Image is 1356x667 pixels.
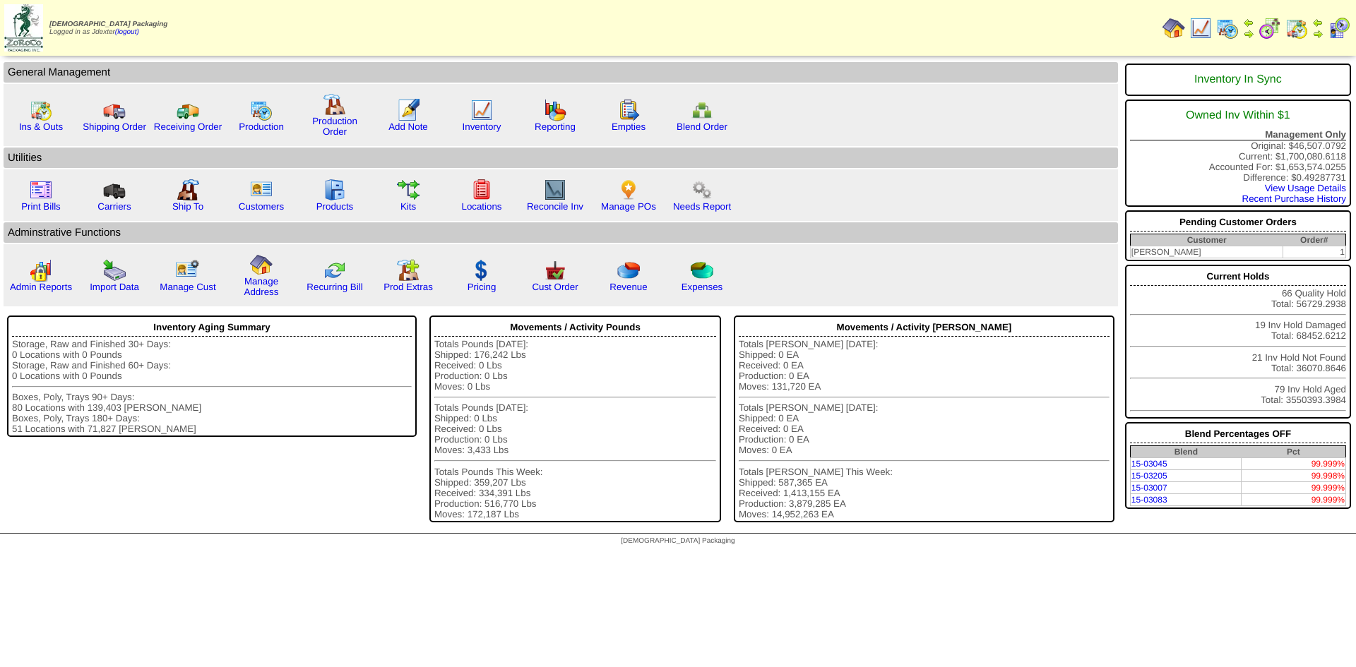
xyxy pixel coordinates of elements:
[1131,471,1167,481] a: 15-03205
[1242,470,1346,482] td: 99.998%
[30,179,52,201] img: invoice2.gif
[316,201,354,212] a: Products
[673,201,731,212] a: Needs Report
[470,259,493,282] img: dollar.gif
[4,62,1118,83] td: General Management
[1130,268,1346,286] div: Current Holds
[1243,28,1254,40] img: arrowright.gif
[4,4,43,52] img: zoroco-logo-small.webp
[30,259,52,282] img: graph2.png
[739,318,1110,337] div: Movements / Activity [PERSON_NAME]
[1242,458,1346,470] td: 99.999%
[434,339,716,519] div: Totals Pounds [DATE]: Shipped: 176,242 Lbs Received: 0 Lbs Production: 0 Lbs Moves: 0 Lbs Totals ...
[177,179,199,201] img: factory2.gif
[1130,246,1283,258] td: [PERSON_NAME]
[617,99,640,121] img: workorder.gif
[612,121,646,132] a: Empties
[103,259,126,282] img: import.gif
[383,282,433,292] a: Prod Extras
[172,201,203,212] a: Ship To
[1125,100,1351,207] div: Original: $46,507.0792 Current: $1,700,080.6118 Accounted For: $1,653,574.0255 Difference: $0.492...
[468,282,496,292] a: Pricing
[4,222,1118,243] td: Adminstrative Functions
[1130,213,1346,232] div: Pending Customer Orders
[461,201,501,212] a: Locations
[691,179,713,201] img: workflow.png
[1131,459,1167,469] a: 15-03045
[154,121,222,132] a: Receiving Order
[1125,265,1351,419] div: 66 Quality Hold Total: 56729.2938 19 Inv Hold Damaged Total: 68452.6212 21 Inv Hold Not Found Tot...
[1242,193,1346,204] a: Recent Purchase History
[250,179,273,201] img: customers.gif
[1131,495,1167,505] a: 15-03083
[1259,17,1281,40] img: calendarblend.gif
[397,259,420,282] img: prodextras.gif
[1130,102,1346,129] div: Owned Inv Within $1
[312,116,357,137] a: Production Order
[250,253,273,276] img: home.gif
[739,339,1110,519] div: Totals [PERSON_NAME] [DATE]: Shipped: 0 EA Received: 0 EA Production: 0 EA Moves: 131,720 EA Tota...
[527,201,583,212] a: Reconcile Inv
[397,179,420,201] img: workflow.gif
[1130,234,1283,246] th: Customer
[470,99,493,121] img: line_graph.gif
[103,179,126,201] img: truck3.gif
[1242,482,1346,494] td: 99.999%
[617,259,640,282] img: pie_chart.png
[1312,17,1324,28] img: arrowleft.gif
[103,99,126,121] img: truck.gif
[160,282,215,292] a: Manage Cust
[682,282,723,292] a: Expenses
[463,121,501,132] a: Inventory
[1162,17,1185,40] img: home.gif
[30,99,52,121] img: calendarinout.gif
[323,179,346,201] img: cabinet.gif
[4,148,1118,168] td: Utilities
[90,282,139,292] a: Import Data
[400,201,416,212] a: Kits
[177,99,199,121] img: truck2.gif
[49,20,167,28] span: [DEMOGRAPHIC_DATA] Packaging
[115,28,139,36] a: (logout)
[49,20,167,36] span: Logged in as Jdexter
[1131,483,1167,493] a: 15-03007
[1265,183,1346,193] a: View Usage Details
[617,179,640,201] img: po.png
[250,99,273,121] img: calendarprod.gif
[470,179,493,201] img: locations.gif
[532,282,578,292] a: Cust Order
[1242,446,1346,458] th: Pct
[397,99,420,121] img: orders.gif
[691,99,713,121] img: network.png
[1328,17,1350,40] img: calendarcustomer.gif
[601,201,656,212] a: Manage POs
[10,282,72,292] a: Admin Reports
[239,121,284,132] a: Production
[1285,17,1308,40] img: calendarinout.gif
[244,276,279,297] a: Manage Address
[621,537,734,545] span: [DEMOGRAPHIC_DATA] Packaging
[388,121,428,132] a: Add Note
[609,282,647,292] a: Revenue
[691,259,713,282] img: pie_chart2.png
[1243,17,1254,28] img: arrowleft.gif
[1130,129,1346,140] div: Management Only
[544,99,566,121] img: graph.gif
[239,201,284,212] a: Customers
[12,339,412,434] div: Storage, Raw and Finished 30+ Days: 0 Locations with 0 Pounds Storage, Raw and Finished 60+ Days:...
[323,93,346,116] img: factory.gif
[1130,446,1241,458] th: Blend
[544,259,566,282] img: cust_order.png
[323,259,346,282] img: reconcile.gif
[434,318,716,337] div: Movements / Activity Pounds
[544,179,566,201] img: line_graph2.gif
[677,121,727,132] a: Blend Order
[1312,28,1324,40] img: arrowright.gif
[1242,494,1346,506] td: 99.999%
[307,282,362,292] a: Recurring Bill
[21,201,61,212] a: Print Bills
[1130,425,1346,443] div: Blend Percentages OFF
[175,259,201,282] img: managecust.png
[97,201,131,212] a: Carriers
[1130,66,1346,93] div: Inventory In Sync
